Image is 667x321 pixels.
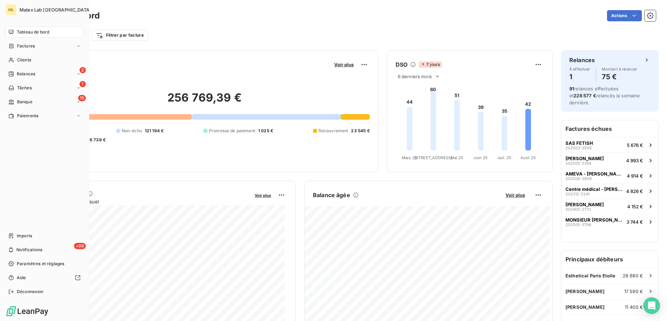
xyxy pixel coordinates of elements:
[565,186,623,192] span: Centre médical - [PERSON_NAME]
[16,247,42,253] span: Notifications
[569,86,640,105] span: relances effectuées et relancés la semaine dernière.
[6,54,83,66] a: Clients
[643,297,660,314] div: Open Intercom Messenger
[80,81,86,87] span: 1
[574,93,596,98] span: 228 577 €
[450,155,463,160] tspan: Mai 25
[565,217,624,223] span: MONSIEUR [PERSON_NAME]
[396,60,407,69] h6: DSO
[561,183,658,199] button: Centre médical - [PERSON_NAME]202312-22414 826 €
[561,199,658,214] button: [PERSON_NAME]202405-27734 152 €
[6,110,83,121] a: Paiements
[145,128,164,134] span: 121 194 €
[473,155,488,160] tspan: Juin 25
[6,306,49,317] img: Logo LeanPay
[6,258,83,269] a: Paramètres et réglages
[17,29,49,35] span: Tableau de bord
[561,214,658,229] button: MONSIEUR [PERSON_NAME]202505-37963 744 €
[6,68,83,80] a: 2Relances
[318,128,349,134] span: Recouvrement
[602,67,637,71] span: Montant à relancer
[17,233,32,239] span: Imports
[505,192,525,198] span: Voir plus
[565,156,604,161] span: [PERSON_NAME]
[625,304,643,310] span: 11 400 €
[209,128,255,134] span: Promesse de paiement
[565,140,593,146] span: SAS FETISH
[561,168,658,183] button: AMEVA - [PERSON_NAME]202506-38094 914 €
[334,62,354,67] span: Voir plus
[6,230,83,241] a: Imports
[565,146,592,150] span: 202503-3556
[565,304,605,310] span: [PERSON_NAME]
[6,272,83,283] a: Aide
[6,82,83,94] a: 1Tâches
[565,171,624,177] span: AMEVA - [PERSON_NAME]
[6,27,83,38] a: Tableau de bord
[91,30,148,41] button: Filtrer par facture
[17,289,44,295] span: Déconnexion
[6,4,17,15] div: ML
[607,10,642,21] button: Actions
[39,198,250,205] span: Chiffre d'affaires mensuel
[78,95,86,101] span: 15
[497,155,511,160] tspan: Juil. 25
[623,273,643,278] span: 28 680 €
[565,207,591,211] span: 202405-2773
[6,96,83,107] a: 15Banque
[17,113,38,119] span: Paiements
[80,67,86,73] span: 2
[313,191,350,199] h6: Balance âgée
[17,261,64,267] span: Paramètres et réglages
[520,155,536,160] tspan: Août 25
[624,289,643,294] span: 17 590 €
[565,202,604,207] span: [PERSON_NAME]
[565,289,605,294] span: [PERSON_NAME]
[253,192,273,198] button: Voir plus
[419,61,442,68] span: 7 jours
[561,251,658,268] h6: Principaux débiteurs
[39,91,370,112] h2: 256 769,39 €
[17,275,26,281] span: Aide
[561,120,658,137] h6: Factures échues
[602,71,637,82] h4: 75 €
[503,192,527,198] button: Voir plus
[565,192,590,196] span: 202312-2241
[565,177,592,181] span: 202506-3809
[569,71,590,82] h4: 1
[627,142,643,148] span: 5 676 €
[17,71,35,77] span: Relances
[74,243,86,249] span: +99
[88,137,106,143] span: -6 739 €
[17,85,32,91] span: Tâches
[565,161,591,165] span: 202505-3784
[17,99,32,105] span: Banque
[569,86,574,91] span: 91
[351,128,369,134] span: 23 545 €
[414,155,452,160] tspan: [STREET_ADDRESS]
[398,74,432,79] span: 6 derniers mois
[20,7,91,13] span: Matex Lab [GEOGRAPHIC_DATA]
[626,188,643,194] span: 4 826 €
[565,273,615,278] span: Esthetical Paris Etoile
[258,128,273,134] span: 1 025 €
[6,40,83,52] a: Factures
[626,158,643,163] span: 4 993 €
[561,152,658,168] button: [PERSON_NAME]202505-37844 993 €
[122,128,142,134] span: Non-échu
[17,43,35,49] span: Factures
[627,204,643,209] span: 4 152 €
[255,193,271,198] span: Voir plus
[561,137,658,152] button: SAS FETISH202503-35565 676 €
[402,155,417,160] tspan: Mars 25
[17,57,31,63] span: Clients
[332,61,356,68] button: Voir plus
[565,223,591,227] span: 202505-3796
[569,67,590,71] span: À effectuer
[627,173,643,179] span: 4 914 €
[627,219,643,225] span: 3 744 €
[569,56,595,64] h6: Relances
